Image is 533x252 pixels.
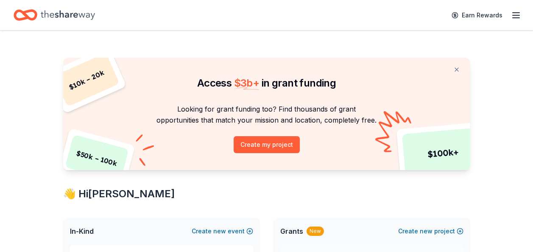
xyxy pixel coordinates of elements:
[398,226,463,236] button: Createnewproject
[63,187,470,201] div: 👋 Hi [PERSON_NAME]
[446,8,508,23] a: Earn Rewards
[197,77,336,89] span: Access in grant funding
[307,227,324,236] div: New
[234,77,260,89] span: $ 3b +
[234,136,300,153] button: Create my project
[70,226,94,236] span: In-Kind
[420,226,433,236] span: new
[280,226,303,236] span: Grants
[73,104,460,126] p: Looking for grant funding too? Find thousands of grant opportunities that match your mission and ...
[53,53,120,107] div: $ 10k – 20k
[192,226,253,236] button: Createnewevent
[213,226,226,236] span: new
[14,5,95,25] a: Home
